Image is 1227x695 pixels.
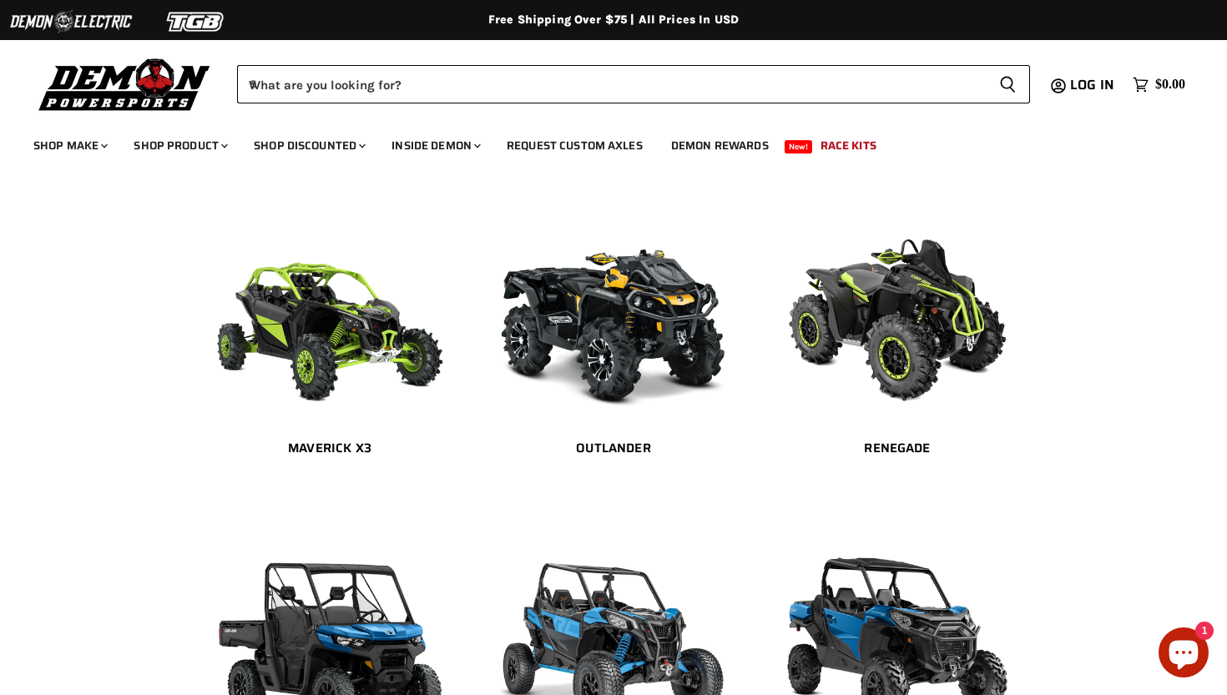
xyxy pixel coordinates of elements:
[204,209,455,417] img: Maverick X3
[1154,627,1214,682] inbox-online-store-chat: Shopify online store chat
[33,54,216,113] img: Demon Powersports
[204,440,455,457] h2: Maverick X3
[1070,74,1114,95] span: Log in
[134,6,259,38] img: TGB Logo 2
[1155,77,1185,93] span: $0.00
[21,128,118,163] a: Shop Make
[204,430,455,468] a: Maverick X3
[659,128,781,163] a: Demon Rewards
[1124,73,1194,97] a: $0.00
[785,140,813,154] span: New!
[237,65,1030,103] form: Product
[488,440,739,457] h2: Outlander
[488,209,739,417] img: Outlander
[808,128,889,163] a: Race Kits
[772,430,1022,468] a: Renegade
[21,122,1181,163] ul: Main menu
[494,128,655,163] a: Request Custom Axles
[237,65,986,103] input: When autocomplete results are available use up and down arrows to review and enter to select
[488,430,739,468] a: Outlander
[986,65,1030,103] button: Search
[241,128,376,163] a: Shop Discounted
[1063,78,1124,93] a: Log in
[379,128,491,163] a: Inside Demon
[772,440,1022,457] h2: Renegade
[772,209,1022,417] img: Renegade
[8,6,134,38] img: Demon Electric Logo 2
[121,128,238,163] a: Shop Product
